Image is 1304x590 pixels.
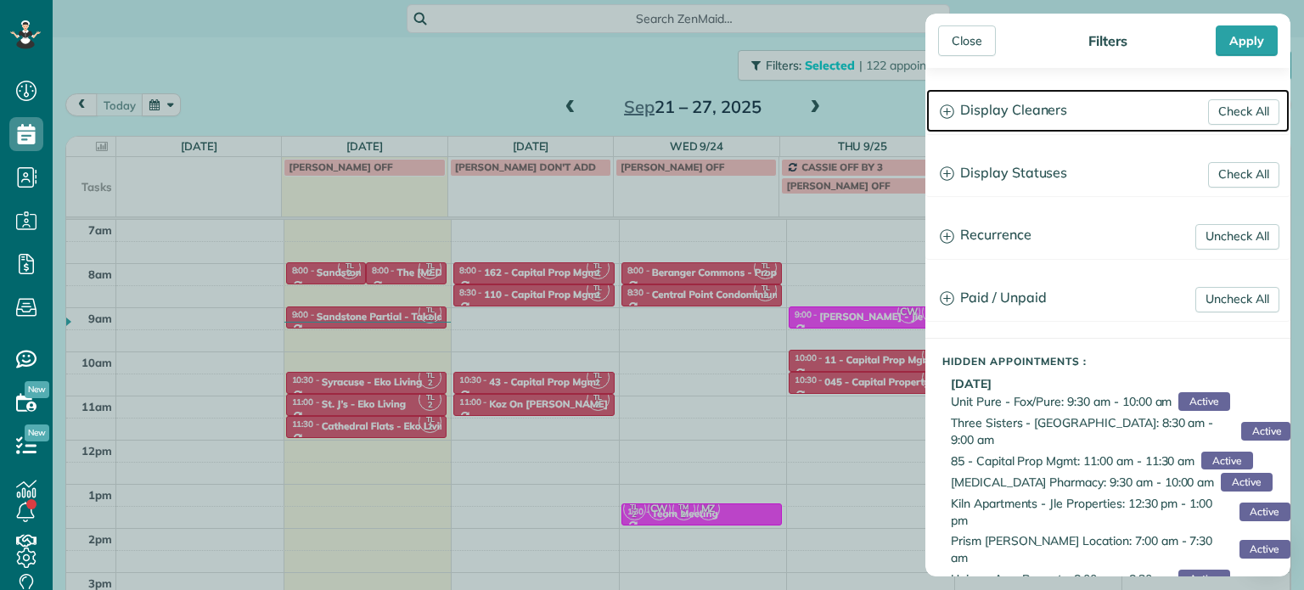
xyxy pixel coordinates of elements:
a: Uncheck All [1195,287,1279,312]
span: [MEDICAL_DATA] Pharmacy: 9:30 am - 10:00 am [951,474,1214,491]
a: Paid / Unpaid [926,277,1290,320]
a: Display Cleaners [926,89,1290,132]
span: Active [1178,392,1229,411]
div: Filters [1083,32,1133,49]
span: Active [1221,473,1272,492]
span: Active [1241,422,1290,441]
span: New [25,424,49,441]
div: Close [938,25,996,56]
span: Active [1239,540,1290,559]
a: Check All [1208,99,1279,125]
span: Active [1178,570,1229,588]
span: Active [1239,503,1290,521]
span: Unit Pure - Fox/Pure: 9:30 am - 10:00 am [951,393,1172,410]
span: Prism [PERSON_NAME] Location: 7:00 am - 7:30 am [951,532,1233,566]
b: [DATE] [951,376,992,391]
a: Check All [1208,162,1279,188]
a: Uncheck All [1195,224,1279,250]
div: Apply [1216,25,1278,56]
a: Display Statuses [926,152,1290,195]
span: Active [1201,452,1252,470]
span: New [25,381,49,398]
span: Three Sisters - [GEOGRAPHIC_DATA]: 8:30 am - 9:00 am [951,414,1234,448]
span: Union - Amc Property: 8:00 am - 8:30 am [951,570,1172,587]
span: Kiln Apartments - Jle Properties: 12:30 pm - 1:00 pm [951,495,1233,529]
h5: Hidden Appointments : [942,356,1290,367]
span: 85 - Capital Prop Mgmt: 11:00 am - 11:30 am [951,452,1194,469]
a: Recurrence [926,214,1290,257]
